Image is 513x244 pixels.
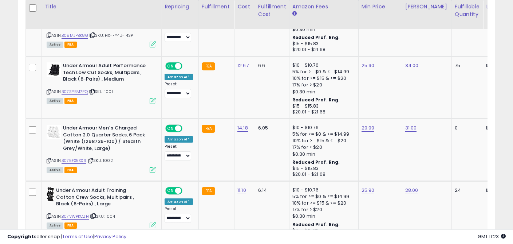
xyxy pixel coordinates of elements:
[292,138,353,144] div: 10% for >= $15 & <= $20
[89,89,113,94] span: | SKU: 1001
[405,187,418,194] a: 28.00
[165,144,193,160] div: Preset:
[62,233,93,240] a: Terms of Use
[62,32,88,39] a: B08MJPBK8G
[181,188,193,194] span: OFF
[455,3,480,18] div: Fulfillable Quantity
[237,187,246,194] a: 11.10
[64,42,77,48] span: FBA
[181,125,193,132] span: OFF
[63,62,151,85] b: Under Armour Adult Performance Tech Low Cut Socks, Multipairs , Black (6-Pairs) , Medium
[292,75,353,82] div: 10% for >= $15 & <= $20
[90,213,115,219] span: | SKU: 1004
[455,187,477,194] div: 24
[292,97,340,103] b: Reduced Prof. Rng.
[89,32,133,38] span: | SKU: HX-FY4U-I43P
[292,131,353,138] div: 5% for >= $0 & <= $14.99
[292,125,353,131] div: $10 - $10.76
[165,136,193,143] div: Amazon AI *
[64,98,77,104] span: FBA
[181,63,193,69] span: OFF
[47,98,63,104] span: All listings currently available for purchase on Amazon
[7,233,34,240] strong: Copyright
[405,124,417,132] a: 31.00
[292,193,353,200] div: 5% for >= $0 & <= $14.99
[292,34,340,40] b: Reduced Prof. Rng.
[47,125,61,139] img: 41KAgfjkYdL._SL40_.jpg
[62,158,86,164] a: B075FX5XX6
[362,62,375,69] a: 25.90
[165,198,193,205] div: Amazon AI *
[292,103,353,109] div: $15 - $15.83
[47,167,63,173] span: All listings currently available for purchase on Amazon
[292,47,353,53] div: $20.01 - $21.68
[202,187,215,195] small: FBA
[362,3,399,11] div: Min Price
[478,233,506,240] span: 2025-09-9 11:23 GMT
[47,6,156,47] div: ASIN:
[292,166,353,172] div: $15 - $15.83
[166,63,175,69] span: ON
[47,187,54,202] img: 41Tm8tkMQRL._SL40_.jpg
[405,3,449,11] div: [PERSON_NAME]
[45,3,158,11] div: Title
[166,188,175,194] span: ON
[47,42,63,48] span: All listings currently available for purchase on Amazon
[202,62,215,70] small: FBA
[237,124,248,132] a: 14.18
[165,206,193,223] div: Preset:
[258,3,286,18] div: Fulfillment Cost
[292,26,353,33] div: $0.30 min
[292,200,353,206] div: 10% for >= $15 & <= $20
[292,82,353,88] div: 17% for > $20
[202,125,215,133] small: FBA
[362,187,375,194] a: 25.90
[202,3,231,11] div: Fulfillment
[64,167,77,173] span: FBA
[94,233,126,240] a: Privacy Policy
[165,82,193,98] div: Preset:
[258,125,284,131] div: 6.05
[292,62,353,69] div: $10 - $10.76
[258,187,284,194] div: 6.14
[292,221,340,228] b: Reduced Prof. Rng.
[166,125,175,132] span: ON
[63,125,151,154] b: Under Armour Men`s Charged Cotton 2.0 Quarter Socks, 6 Pack (White (1298736-100) / Stealth Grey/W...
[292,11,297,17] small: Amazon Fees.
[292,144,353,151] div: 17% for > $20
[292,159,340,165] b: Reduced Prof. Rng.
[405,62,419,69] a: 34.00
[47,62,61,77] img: 41-qAeZEaHL._SL40_.jpg
[362,124,375,132] a: 29.99
[455,125,477,131] div: 0
[258,62,284,69] div: 6.6
[62,213,89,220] a: B07VWPKCZH
[165,3,196,11] div: Repricing
[62,89,88,95] a: B07SYBM7PQ
[292,109,353,115] div: $20.01 - $21.68
[292,187,353,193] div: $10 - $10.76
[237,62,249,69] a: 12.67
[165,74,193,80] div: Amazon AI *
[455,62,477,69] div: 75
[292,3,355,11] div: Amazon Fees
[292,213,353,220] div: $0.30 min
[165,26,193,42] div: Preset:
[292,171,353,178] div: $20.01 - $21.68
[237,3,252,11] div: Cost
[47,62,156,103] div: ASIN:
[292,41,353,47] div: $15 - $15.83
[47,125,156,172] div: ASIN:
[292,69,353,75] div: 5% for >= $0 & <= $14.99
[56,187,145,209] b: Under Armour Adult Training Cotton Crew Socks, Multipairs , Black (6-Pairs) , Large
[292,206,353,213] div: 17% for > $20
[292,151,353,158] div: $0.30 min
[7,233,126,240] div: seller snap | |
[87,158,113,163] span: | SKU: 1002
[292,89,353,95] div: $0.30 min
